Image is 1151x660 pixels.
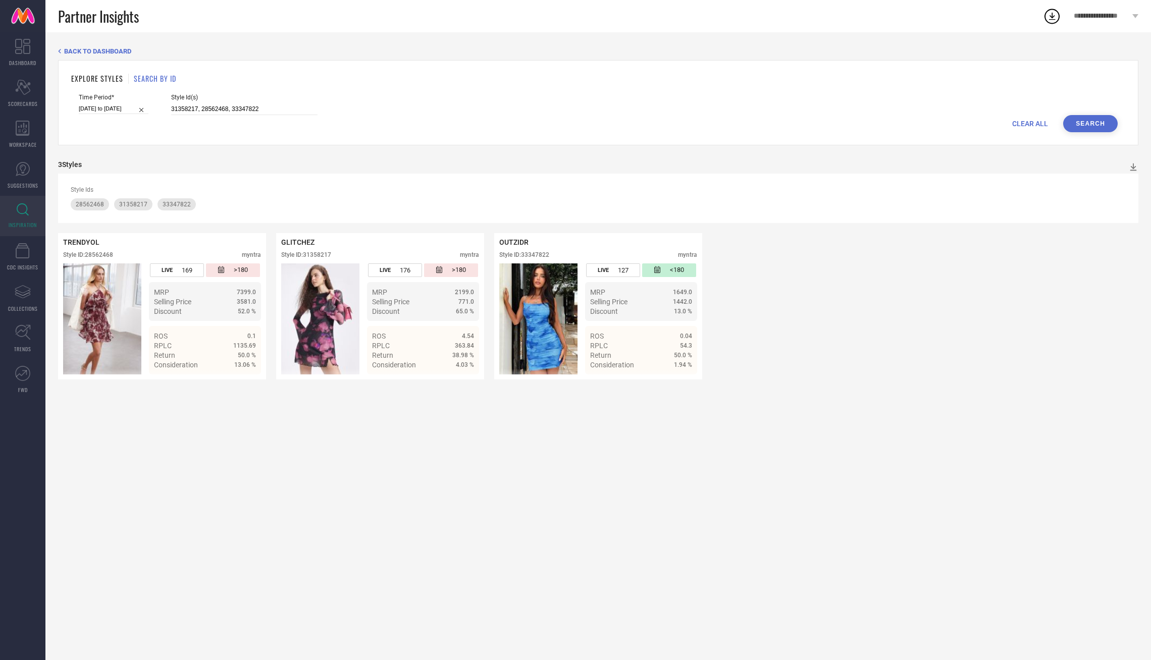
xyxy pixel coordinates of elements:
[674,352,692,359] span: 50.0 %
[451,379,474,387] span: Details
[281,263,359,374] div: Click to view image
[372,342,390,350] span: RPLC
[119,201,147,208] span: 31358217
[499,251,549,258] div: Style ID: 33347822
[238,352,256,359] span: 50.0 %
[1043,7,1061,25] div: Open download list
[234,266,248,274] span: >180
[154,307,182,315] span: Discount
[456,361,474,368] span: 4.03 %
[586,263,640,277] div: Number of days the style has been live on the platform
[590,307,618,315] span: Discount
[400,266,410,274] span: 176
[8,100,38,107] span: SCORECARDS
[234,361,256,368] span: 13.06 %
[670,266,684,274] span: <180
[673,298,692,305] span: 1442.0
[659,379,692,387] a: Details
[372,351,393,359] span: Return
[372,298,409,306] span: Selling Price
[182,266,192,274] span: 169
[233,342,256,349] span: 1135.69
[372,361,416,369] span: Consideration
[590,288,605,296] span: MRP
[590,332,604,340] span: ROS
[14,345,31,353] span: TRENDS
[154,351,175,359] span: Return
[590,298,627,306] span: Selling Price
[642,263,696,277] div: Number of days since the style was first listed on the platform
[237,289,256,296] span: 7399.0
[458,298,474,305] span: 771.0
[372,307,400,315] span: Discount
[238,308,256,315] span: 52.0 %
[455,342,474,349] span: 363.84
[281,251,331,258] div: Style ID: 31358217
[64,47,131,55] span: BACK TO DASHBOARD
[618,266,629,274] span: 127
[452,352,474,359] span: 38.98 %
[154,342,172,350] span: RPLC
[673,289,692,296] span: 1649.0
[163,201,191,208] span: 33347822
[455,289,474,296] span: 2199.0
[499,263,578,374] div: Click to view image
[171,94,318,101] span: Style Id(s)
[247,333,256,340] span: 0.1
[58,6,139,27] span: Partner Insights
[598,267,609,273] span: LIVE
[452,266,466,274] span: >180
[9,141,37,148] span: WORKSPACE
[372,288,387,296] span: MRP
[674,361,692,368] span: 1.94 %
[63,263,141,374] img: Style preview image
[150,263,204,277] div: Number of days the style has been live on the platform
[18,386,28,394] span: FWD
[460,251,479,258] div: myntra
[456,308,474,315] span: 65.0 %
[237,298,256,305] span: 3581.0
[79,103,148,114] input: Select time period
[242,251,261,258] div: myntra
[368,263,422,277] div: Number of days the style has been live on the platform
[134,73,176,84] h1: SEARCH BY ID
[58,47,1138,55] div: Back TO Dashboard
[154,288,169,296] span: MRP
[372,332,386,340] span: ROS
[499,238,529,246] span: OUTZIDR
[680,342,692,349] span: 54.3
[8,305,38,312] span: COLLECTIONS
[9,221,37,229] span: INSPIRATION
[9,59,36,67] span: DASHBOARD
[154,332,168,340] span: ROS
[674,308,692,315] span: 13.0 %
[71,73,123,84] h1: EXPLORE STYLES
[669,379,692,387] span: Details
[63,263,141,374] div: Click to view image
[680,333,692,340] span: 0.04
[462,333,474,340] span: 4.54
[590,342,608,350] span: RPLC
[76,201,104,208] span: 28562468
[590,351,611,359] span: Return
[281,263,359,374] img: Style preview image
[441,379,474,387] a: Details
[63,251,113,258] div: Style ID: 28562468
[162,267,173,273] span: LIVE
[233,379,256,387] span: Details
[58,160,82,169] div: 3 Styles
[8,182,38,189] span: SUGGESTIONS
[499,263,578,374] img: Style preview image
[380,267,391,273] span: LIVE
[154,298,191,306] span: Selling Price
[281,238,315,246] span: GLITCHEZ
[1012,120,1048,128] span: CLEAR ALL
[79,94,148,101] span: Time Period*
[171,103,318,115] input: Enter comma separated style ids e.g. 12345, 67890
[71,186,1126,193] div: Style Ids
[154,361,198,369] span: Consideration
[7,263,38,271] span: CDC INSIGHTS
[63,238,99,246] span: TRENDYOL
[590,361,634,369] span: Consideration
[206,263,260,277] div: Number of days since the style was first listed on the platform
